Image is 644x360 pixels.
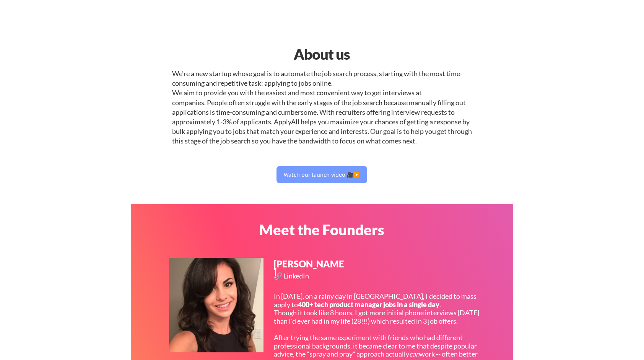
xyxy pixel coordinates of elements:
[224,43,420,65] div: About us
[274,272,311,279] div: 🔗 LinkedIn
[274,259,345,278] div: [PERSON_NAME]
[172,69,472,146] div: We're a new startup whose goal is to automate the job search process, starting with the most time...
[298,300,439,309] strong: 400+ tech product manager jobs in a single day
[276,166,367,183] button: Watch our launch video 🎥▶️
[409,350,420,358] em: can
[224,222,420,237] div: Meet the Founders
[274,272,311,282] a: 🔗 LinkedIn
